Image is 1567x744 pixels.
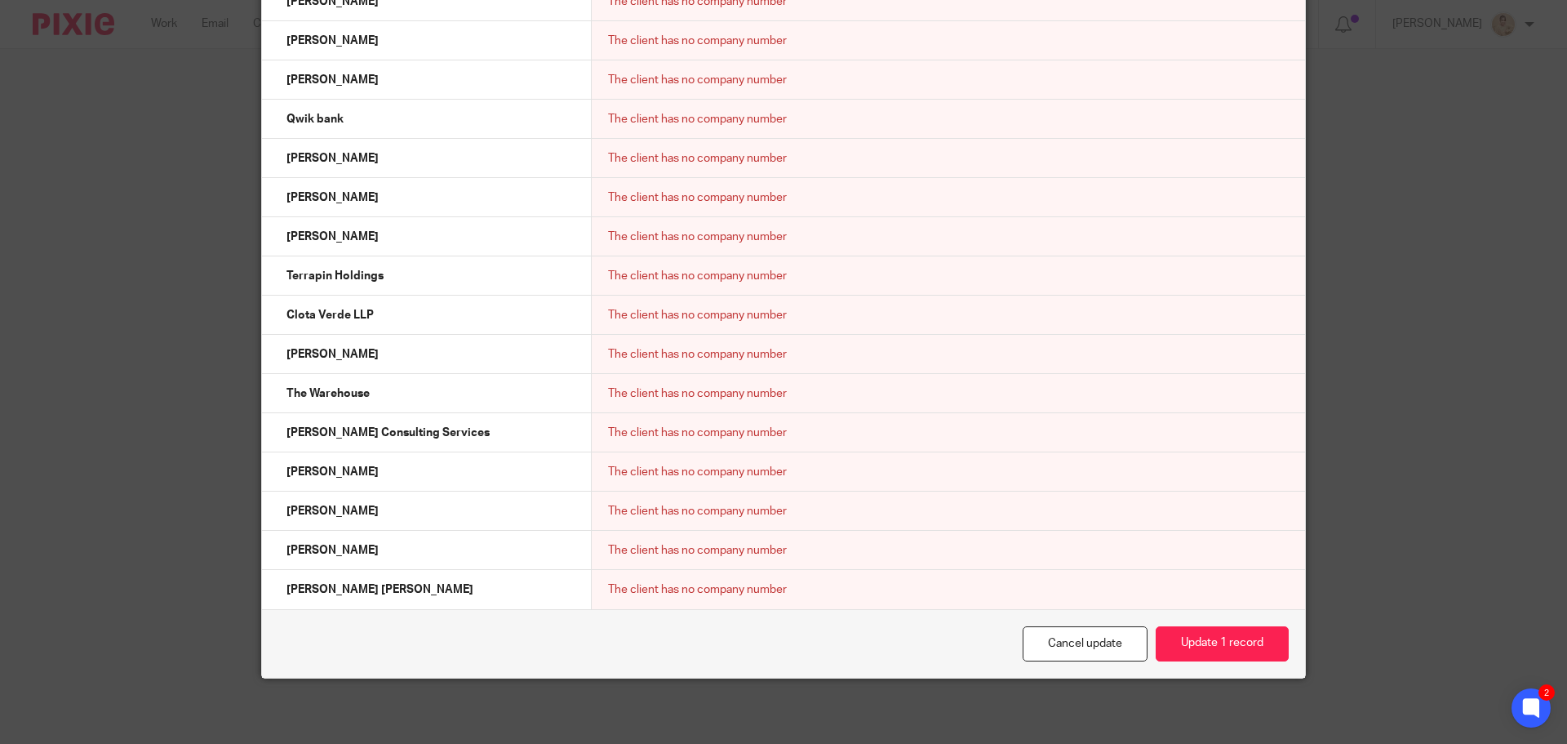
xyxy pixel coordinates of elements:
[262,100,592,139] td: Qwik bank
[1538,684,1555,701] div: 2
[262,452,592,492] td: [PERSON_NAME]
[262,413,592,452] td: [PERSON_NAME] Consulting Services
[262,178,592,217] td: [PERSON_NAME]
[262,492,592,531] td: [PERSON_NAME]
[262,139,592,178] td: [PERSON_NAME]
[262,374,592,413] td: The Warehouse
[1023,626,1148,662] a: Cancel update
[262,335,592,374] td: [PERSON_NAME]
[262,531,592,570] td: [PERSON_NAME]
[262,256,592,296] td: Terrapin Holdings
[262,217,592,256] td: [PERSON_NAME]
[262,60,592,100] td: [PERSON_NAME]
[262,570,592,609] td: [PERSON_NAME] [PERSON_NAME]
[1156,626,1289,662] button: Update 1 record
[262,21,592,60] td: [PERSON_NAME]
[262,296,592,335] td: Clota Verde LLP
